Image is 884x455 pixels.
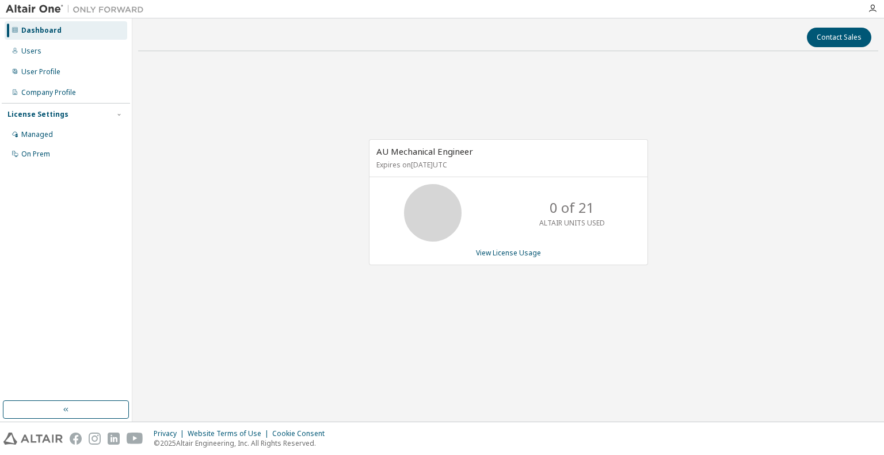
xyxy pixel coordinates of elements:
[21,26,62,35] div: Dashboard
[7,110,68,119] div: License Settings
[21,130,53,139] div: Managed
[21,47,41,56] div: Users
[154,429,188,438] div: Privacy
[550,198,595,217] p: 0 of 21
[807,28,871,47] button: Contact Sales
[376,160,638,170] p: Expires on [DATE] UTC
[3,433,63,445] img: altair_logo.svg
[21,150,50,159] div: On Prem
[154,438,331,448] p: © 2025 Altair Engineering, Inc. All Rights Reserved.
[188,429,272,438] div: Website Terms of Use
[6,3,150,15] img: Altair One
[272,429,331,438] div: Cookie Consent
[89,433,101,445] img: instagram.svg
[70,433,82,445] img: facebook.svg
[476,248,541,258] a: View License Usage
[21,88,76,97] div: Company Profile
[21,67,60,77] div: User Profile
[376,146,473,157] span: AU Mechanical Engineer
[127,433,143,445] img: youtube.svg
[539,218,605,228] p: ALTAIR UNITS USED
[108,433,120,445] img: linkedin.svg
